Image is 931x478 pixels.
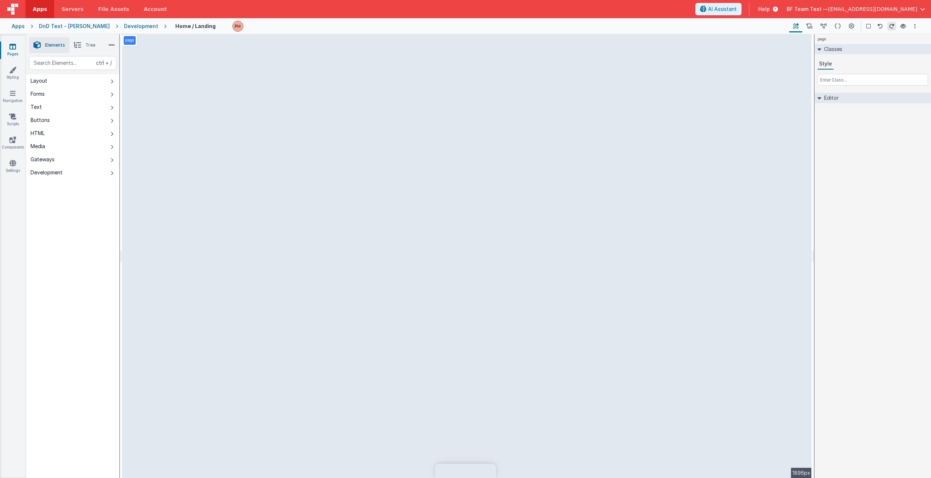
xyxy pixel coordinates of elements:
button: Development [26,166,119,179]
div: --> [122,34,812,478]
div: Layout [31,77,47,84]
div: HTML [31,130,45,137]
h4: page [815,34,829,44]
h4: Home / Landing [175,23,216,29]
div: Text [31,103,42,111]
h2: Classes [821,44,842,54]
span: Servers [61,5,83,13]
div: Buttons [31,116,50,124]
p: page [125,37,134,43]
span: Apps [33,5,47,13]
button: Options [911,22,919,31]
input: Enter Class... [818,74,928,86]
div: Apps [12,23,25,30]
button: AI Assistant [695,3,742,15]
span: Help [758,5,770,13]
input: Search Elements... [29,56,116,70]
div: Development [124,23,158,30]
button: HTML [26,127,119,140]
button: Buttons [26,114,119,127]
h2: Editor [821,93,839,103]
div: ctrl [96,59,104,67]
span: Elements [45,42,65,48]
div: DnD Test - [PERSON_NAME] [39,23,110,30]
img: 0d84bb1c9d9d2d05ed0efcca67984133 [233,21,243,31]
span: [EMAIL_ADDRESS][DOMAIN_NAME] [828,5,917,13]
div: Media [31,143,45,150]
button: Style [818,59,834,70]
div: Forms [31,90,45,98]
div: 1896px [791,468,812,478]
div: Development [31,169,63,176]
span: + / [96,56,112,70]
button: Gateways [26,153,119,166]
button: Media [26,140,119,153]
span: Tree [85,42,95,48]
div: Gateways [31,156,55,163]
button: BF Team Test — [EMAIL_ADDRESS][DOMAIN_NAME] [787,5,925,13]
span: File Assets [98,5,129,13]
button: Layout [26,74,119,87]
button: Forms [26,87,119,100]
span: BF Team Test — [787,5,828,13]
span: AI Assistant [708,5,737,13]
button: Text [26,100,119,114]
